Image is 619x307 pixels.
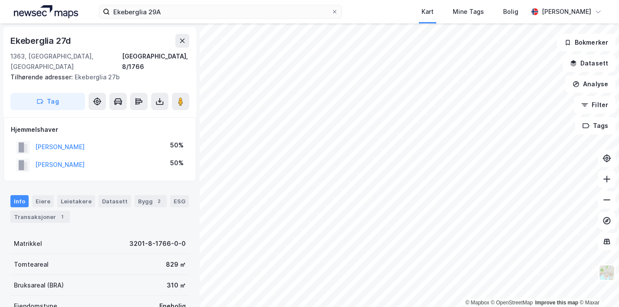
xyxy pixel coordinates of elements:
span: Tilhørende adresser: [10,73,75,81]
div: Hjemmelshaver [11,124,189,135]
div: Leietakere [57,195,95,207]
div: 310 ㎡ [167,280,186,291]
div: Bolig [503,7,518,17]
div: 3201-8-1766-0-0 [129,238,186,249]
button: Datasett [563,55,616,72]
div: Mine Tags [453,7,484,17]
div: Info [10,195,29,207]
img: logo.a4113a55bc3d86da70a041830d287a7e.svg [14,5,78,18]
div: Eiere [32,195,54,207]
div: [PERSON_NAME] [542,7,591,17]
button: Analyse [565,75,616,93]
input: Søk på adresse, matrikkel, gårdeiere, leietakere eller personer [110,5,331,18]
div: 50% [170,158,184,168]
button: Bokmerker [557,34,616,51]
div: Tomteareal [14,259,49,270]
div: ESG [170,195,189,207]
button: Filter [574,96,616,114]
button: Tags [575,117,616,134]
div: Ekeberglia 27b [10,72,182,82]
div: 1 [58,212,66,221]
div: Transaksjoner [10,211,70,223]
div: 50% [170,140,184,150]
div: Bygg [135,195,167,207]
a: OpenStreetMap [491,300,533,306]
img: Z [599,265,615,281]
div: Ekeberglia 27d [10,34,72,48]
a: Improve this map [535,300,578,306]
div: 829 ㎡ [166,259,186,270]
div: Datasett [99,195,131,207]
div: Kart [421,7,434,17]
button: Tag [10,93,85,110]
div: [GEOGRAPHIC_DATA], 8/1766 [122,51,189,72]
iframe: Chat Widget [576,265,619,307]
a: Mapbox [465,300,489,306]
div: Matrikkel [14,238,42,249]
div: 2 [155,197,163,206]
div: 1363, [GEOGRAPHIC_DATA], [GEOGRAPHIC_DATA] [10,51,122,72]
div: Bruksareal (BRA) [14,280,64,291]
